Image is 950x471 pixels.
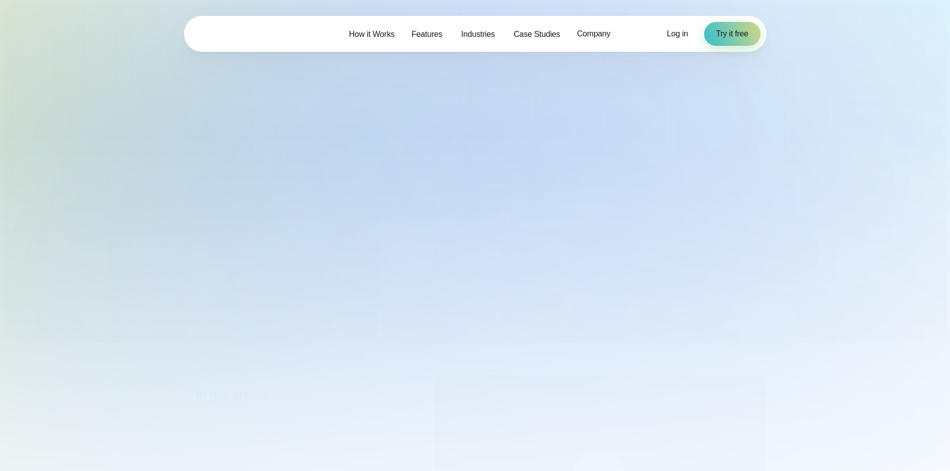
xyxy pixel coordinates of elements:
a: Log in [667,28,688,40]
a: How it Works [341,24,403,44]
span: Case Studies [514,28,560,40]
span: Industries [461,28,495,40]
span: Company [577,28,610,40]
span: Features [411,28,442,40]
span: Log in [667,29,688,38]
span: How it Works [349,28,395,40]
span: Try it free [716,28,749,40]
a: Case Studies [505,24,569,44]
a: Try it free [704,22,760,46]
